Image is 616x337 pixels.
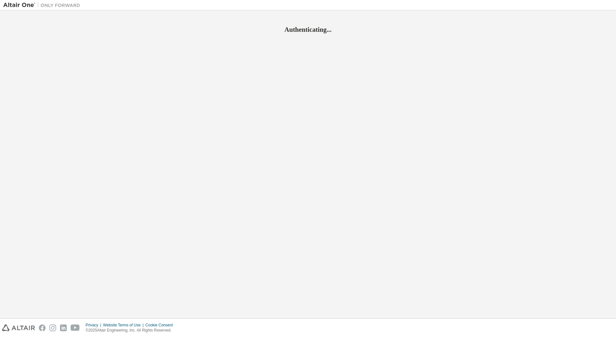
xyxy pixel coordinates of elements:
img: youtube.svg [71,324,80,331]
img: linkedin.svg [60,324,67,331]
div: Website Terms of Use [103,323,145,328]
img: facebook.svg [39,324,46,331]
img: instagram.svg [49,324,56,331]
h2: Authenticating... [3,25,613,34]
p: © 2025 Altair Engineering, Inc. All Rights Reserved. [86,328,177,333]
div: Privacy [86,323,103,328]
img: Altair One [3,2,83,8]
div: Cookie Consent [145,323,176,328]
img: altair_logo.svg [2,324,35,331]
